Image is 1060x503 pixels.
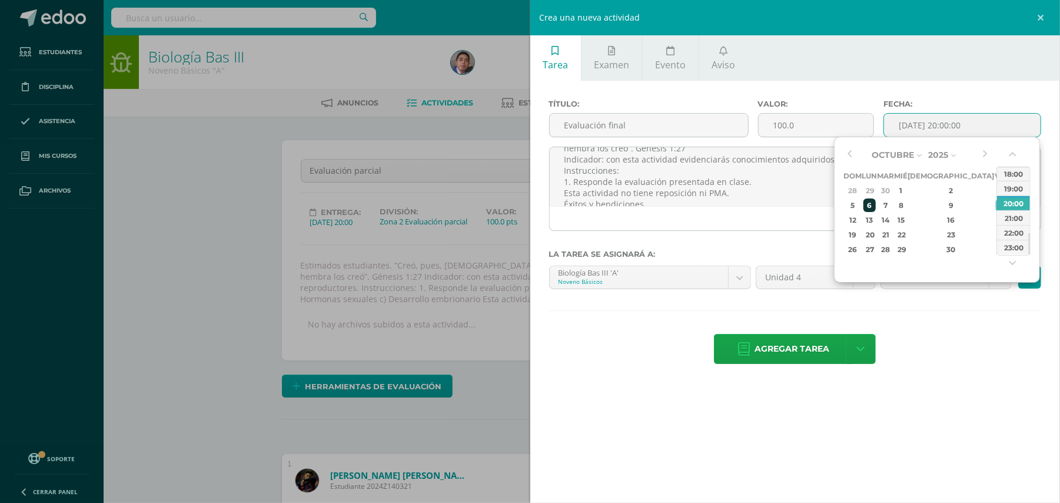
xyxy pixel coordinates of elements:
[894,168,908,183] th: Mié
[846,184,860,197] div: 28
[872,150,914,160] span: Octubre
[863,228,876,241] div: 20
[862,168,877,183] th: Lun
[559,266,720,277] div: Biología Bas III 'A'
[883,100,1041,108] label: Fecha:
[543,58,568,71] span: Tarea
[994,168,1008,183] th: Vie
[896,228,906,241] div: 22
[896,184,906,197] div: 1
[884,114,1041,137] input: Fecha de entrega
[997,240,1030,254] div: 23:00
[550,266,751,289] a: Biología Bas III 'A'Noveno Básicos
[879,228,892,241] div: 21
[643,35,699,81] a: Evento
[896,198,906,212] div: 8
[846,228,860,241] div: 19
[756,266,875,289] a: Unidad 4
[550,114,748,137] input: Título
[916,198,986,212] div: 9
[879,213,892,227] div: 14
[879,198,892,212] div: 7
[916,184,986,197] div: 2
[755,335,829,363] span: Agregar tarea
[896,213,906,227] div: 15
[863,243,876,256] div: 27
[759,114,873,137] input: Puntos máximos
[896,243,906,256] div: 29
[996,228,1006,241] div: 24
[996,184,1006,197] div: 3
[879,243,892,256] div: 28
[877,168,894,183] th: Mar
[758,100,874,108] label: Valor:
[846,213,860,227] div: 12
[846,243,860,256] div: 26
[908,168,994,183] th: [DEMOGRAPHIC_DATA]
[549,250,1042,259] label: La tarea se asignará a:
[996,243,1006,256] div: 31
[846,198,860,212] div: 5
[916,243,986,256] div: 30
[997,181,1030,196] div: 19:00
[765,266,843,289] span: Unidad 4
[549,100,749,108] label: Título:
[997,196,1030,210] div: 20:00
[928,150,948,160] span: 2025
[863,198,876,212] div: 6
[916,228,986,241] div: 23
[996,198,1006,212] div: 10
[594,58,629,71] span: Examen
[997,225,1030,240] div: 22:00
[530,35,581,81] a: Tarea
[699,35,748,81] a: Aviso
[916,213,986,227] div: 16
[843,168,862,183] th: Dom
[996,213,1006,227] div: 17
[655,58,686,71] span: Evento
[997,166,1030,181] div: 18:00
[863,213,876,227] div: 13
[581,35,642,81] a: Examen
[997,210,1030,225] div: 21:00
[559,277,720,286] div: Noveno Básicos
[879,184,892,197] div: 30
[712,58,736,71] span: Aviso
[863,184,876,197] div: 29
